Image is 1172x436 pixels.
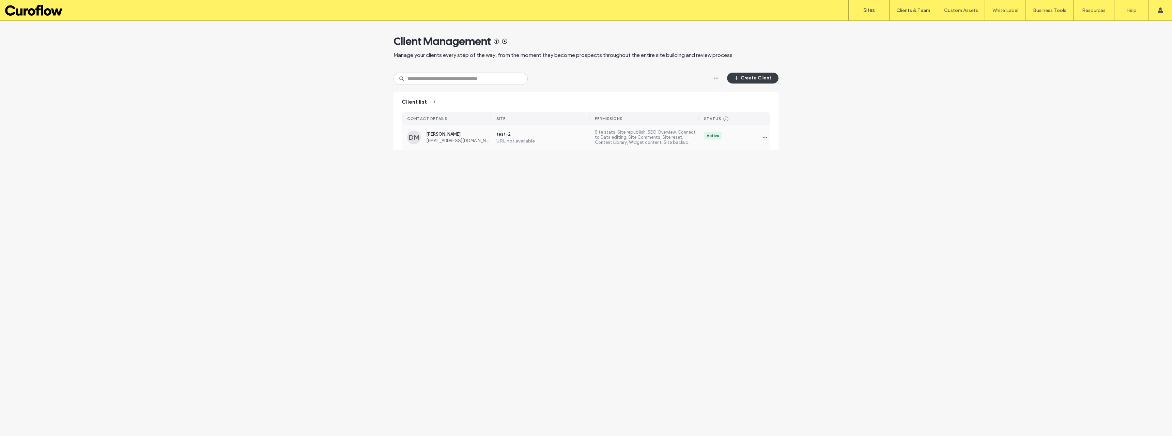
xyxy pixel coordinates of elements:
label: Sites [863,7,875,13]
span: 1 [430,98,435,106]
label: Help [1126,7,1137,13]
span: [PERSON_NAME] [426,132,491,137]
label: Custom Assets [944,7,978,13]
div: Active [707,133,719,139]
button: Create Client [727,73,778,84]
div: DM [407,131,421,144]
label: test-2 [496,131,590,138]
span: [EMAIL_ADDRESS][DOMAIN_NAME] [426,138,491,143]
div: SITE [496,116,506,121]
a: DM[PERSON_NAME][EMAIL_ADDRESS][DOMAIN_NAME]test-2URL not availableSite stats, Site republish, SEO... [402,125,770,150]
div: STATUS [704,116,721,121]
span: Manage your clients every step of the way, from the moment they become prospects throughout the e... [394,51,734,59]
div: CONTACT DETAILS [407,116,447,121]
label: Business Tools [1033,7,1066,13]
span: Client Management [394,34,491,48]
label: Clients & Team [896,7,930,13]
label: Resources [1082,7,1106,13]
div: PERMISSIONS [595,116,622,121]
label: White Label [992,7,1018,13]
span: Help [15,5,29,11]
span: Client list [402,98,427,106]
label: Site stats, Site republish, SEO Overview, Connect to Data editing, Site Comments, Site reset, Con... [595,130,698,145]
label: URL not available [496,138,590,144]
